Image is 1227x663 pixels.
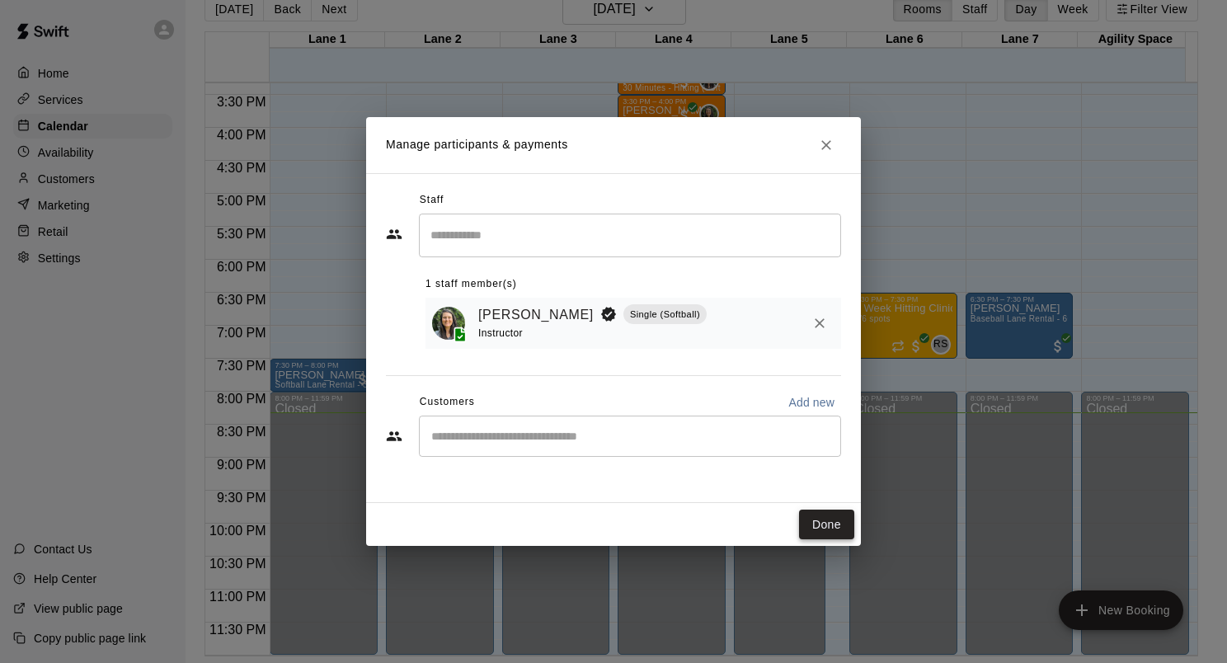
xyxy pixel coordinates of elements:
span: Staff [420,187,444,214]
button: Remove [805,308,834,338]
p: Manage participants & payments [386,136,568,153]
div: Search staff [419,214,841,257]
svg: Booking Owner [600,306,617,322]
span: Instructor [478,327,523,339]
div: Start typing to search customers... [419,416,841,457]
button: Close [811,130,841,160]
svg: Customers [386,428,402,444]
button: Add new [782,389,841,416]
button: Done [799,510,854,540]
svg: Staff [386,226,402,242]
p: Single (Softball) [630,308,700,322]
img: Ruth MacDonald [432,307,465,340]
span: Customers [420,389,475,416]
a: [PERSON_NAME] [478,304,594,326]
span: 1 staff member(s) [425,271,517,298]
p: Add new [788,394,834,411]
